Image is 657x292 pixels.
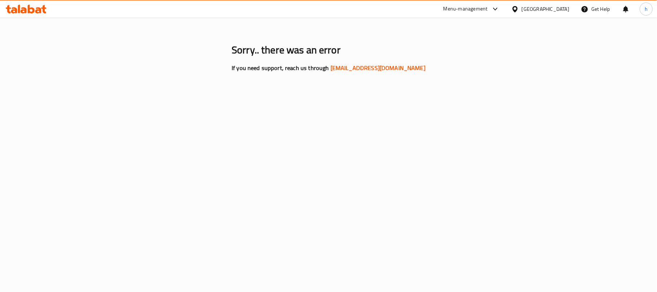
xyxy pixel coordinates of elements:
div: [GEOGRAPHIC_DATA] [522,5,569,13]
h1: Sorry.. there was an error [232,43,425,57]
span: h [645,5,648,13]
div: Menu-management [443,5,488,13]
h3: If you need support, reach us through [232,64,425,72]
a: [EMAIL_ADDRESS][DOMAIN_NAME] [330,62,425,73]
